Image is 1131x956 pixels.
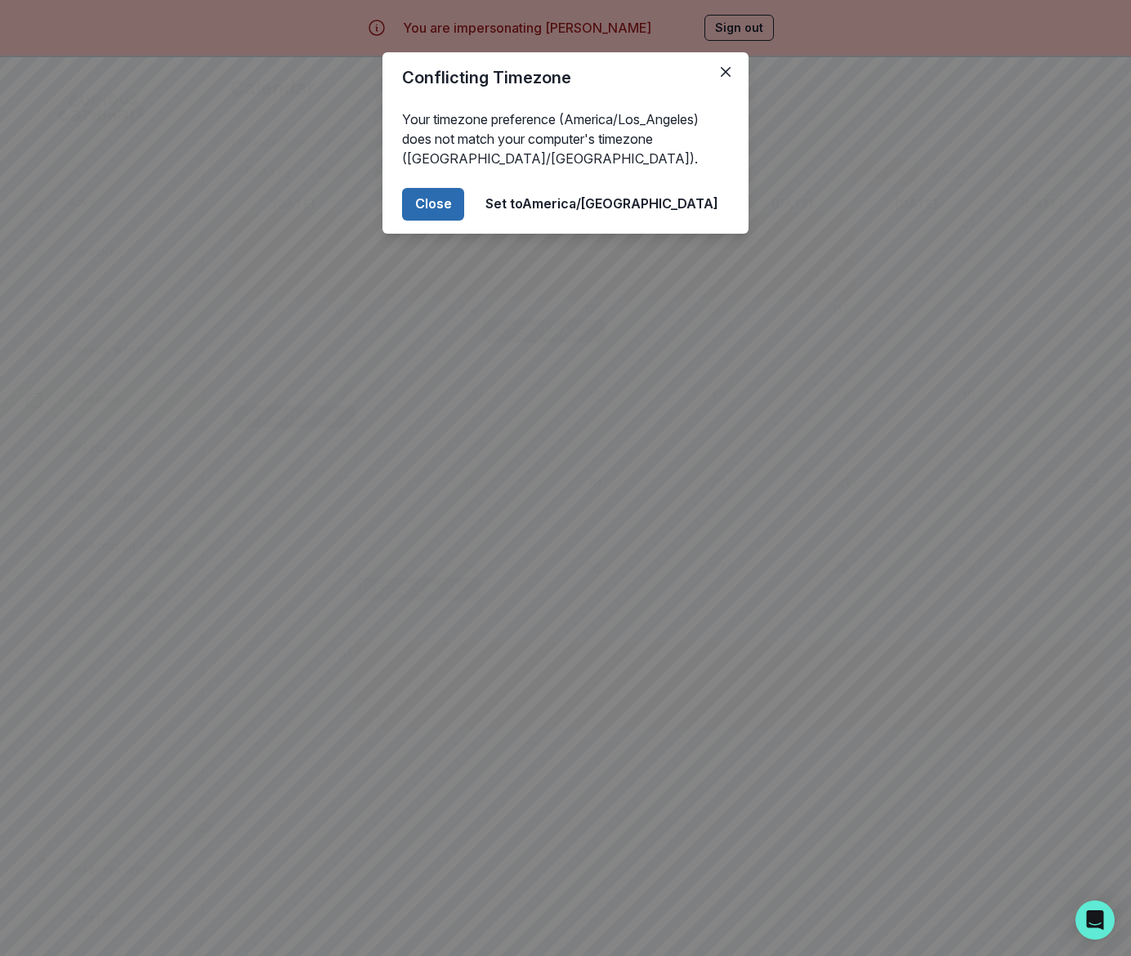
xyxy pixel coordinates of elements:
header: Conflicting Timezone [382,52,749,103]
button: Close [402,188,464,221]
button: Set toAmerica/[GEOGRAPHIC_DATA] [474,188,729,221]
div: Your timezone preference (America/Los_Angeles) does not match your computer's timezone ([GEOGRAPH... [382,103,749,175]
div: Open Intercom Messenger [1075,900,1115,940]
button: Close [713,59,739,85]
